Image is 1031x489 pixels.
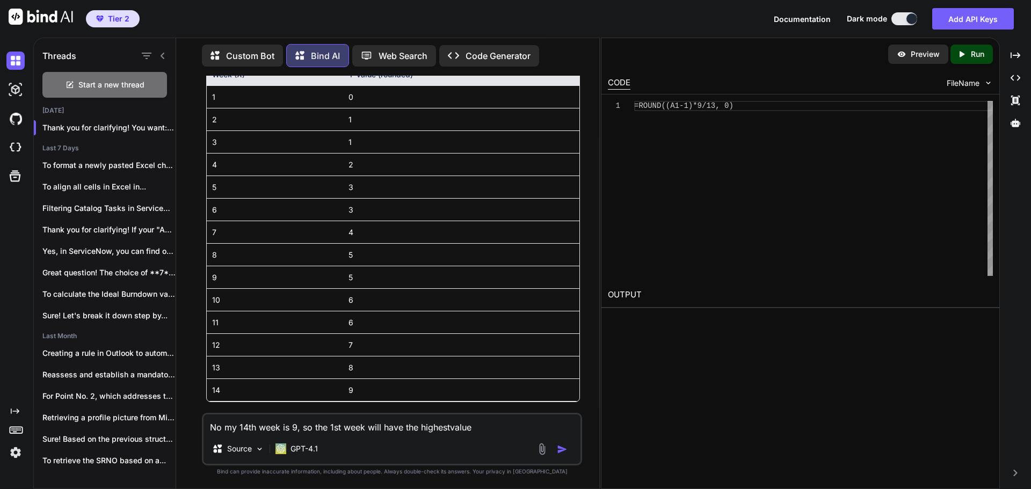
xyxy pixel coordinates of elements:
p: Sure! Let's break it down step by... [42,310,176,321]
td: 2 [343,154,579,176]
td: 5 [343,266,579,289]
p: Bind can provide inaccurate information, including about people. Always double-check its answers.... [202,468,582,476]
p: Yes, in ServiceNow, you can find out... [42,246,176,257]
img: preview [897,49,906,59]
p: Filtering Catalog Tasks in ServiceNow can help... [42,203,176,214]
td: 7 [207,221,343,244]
td: 12 [207,334,343,356]
img: githubDark [6,110,25,128]
p: GPT-4.1 [291,443,318,454]
td: 2 [207,108,343,131]
p: To retrieve the SRNO based on a... [42,455,176,466]
div: CODE [608,77,630,90]
td: 3 [343,176,579,199]
span: Dark mode [847,13,887,24]
p: Run [971,49,984,60]
img: attachment [536,443,548,455]
p: Code Generator [466,49,531,62]
td: 9 [207,266,343,289]
p: Custom Bot [226,49,274,62]
td: 1 [207,86,343,108]
span: Documentation [774,14,831,24]
td: 4 [343,221,579,244]
button: Add API Keys [932,8,1014,30]
img: Bind AI [9,9,73,25]
button: premiumTier 2 [86,10,140,27]
p: Reassess and establish a mandatory triage process... [42,369,176,380]
h2: OUTPUT [601,282,999,308]
p: Source [227,443,252,454]
h2: Last Month [34,332,176,340]
td: 6 [343,311,579,334]
td: 9 [343,379,579,402]
p: To align all cells in Excel in... [42,181,176,192]
p: Creating a rule in Outlook to automatically... [42,348,176,359]
td: 5 [207,176,343,199]
span: FileName [947,78,979,89]
span: Start a new thread [78,79,144,90]
td: 6 [343,289,579,311]
span: =ROUND((A1-1)*9/13, 0) [634,101,734,110]
textarea: No my 14th week is 9, so the 1st week will have the highesvalue [204,414,580,434]
td: 1 [343,108,579,131]
img: icon [557,444,568,455]
td: 1 [343,131,579,154]
button: Documentation [774,13,831,25]
td: 0 [343,86,579,108]
img: settings [6,443,25,462]
td: 8 [343,356,579,379]
td: 5 [343,244,579,266]
td: 4 [207,154,343,176]
img: premium [96,16,104,22]
td: 3 [343,199,579,221]
img: cloudideIcon [6,138,25,157]
td: 14 [207,379,343,402]
p: Great question! The choice of **7** as... [42,267,176,278]
img: Pick Models [255,444,264,454]
p: For Point No. 2, which addresses the... [42,391,176,402]
p: To format a newly pasted Excel chart... [42,160,176,171]
h2: Last 7 Days [34,144,176,152]
td: 11 [207,311,343,334]
p: Preview [911,49,940,60]
h1: Threads [42,49,76,62]
p: If this time isn't convenient for you,... [42,477,176,487]
img: darkAi-studio [6,81,25,99]
h2: [DATE] [34,106,176,115]
img: darkChat [6,52,25,70]
img: chevron down [984,78,993,87]
img: GPT-4.1 [275,443,286,454]
p: To calculate the Ideal Burndown value for... [42,289,176,300]
p: Web Search [379,49,427,62]
td: 13 [207,356,343,379]
p: Retrieving a profile picture from Microsoft Teams... [42,412,176,423]
span: Tier 2 [108,13,129,24]
div: 1 [608,101,620,111]
td: 8 [207,244,343,266]
td: 10 [207,289,343,311]
p: Sure! Based on the previous structure and... [42,434,176,444]
p: Bind AI [311,49,340,62]
td: 7 [343,334,579,356]
p: Thank you for clarifying! If your "Ageing"... [42,224,176,235]
td: 3 [207,131,343,154]
p: Thank you for clarifying! You want: -... [42,122,176,133]
td: 6 [207,199,343,221]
